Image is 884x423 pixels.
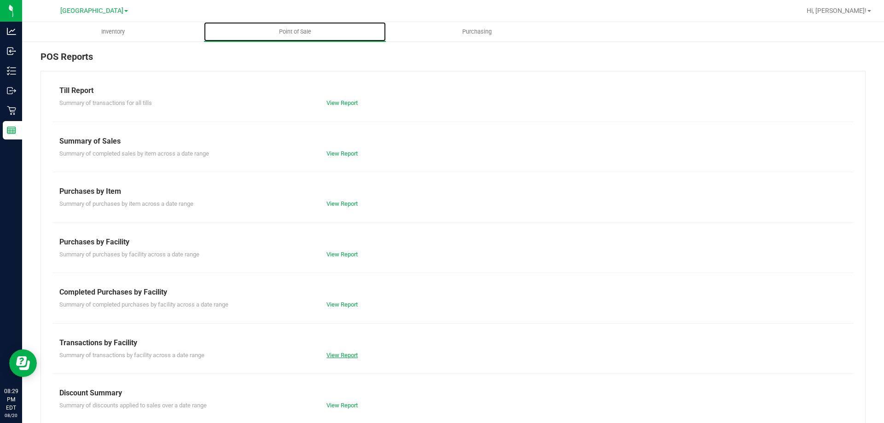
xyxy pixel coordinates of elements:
span: Summary of discounts applied to sales over a date range [59,402,207,409]
span: Summary of purchases by item across a date range [59,200,193,207]
a: View Report [326,402,358,409]
iframe: Resource center [9,349,37,377]
div: POS Reports [41,50,866,71]
div: Completed Purchases by Facility [59,287,847,298]
span: Summary of completed purchases by facility across a date range [59,301,228,308]
div: Purchases by Facility [59,237,847,248]
span: [GEOGRAPHIC_DATA] [60,7,123,15]
span: Summary of completed sales by item across a date range [59,150,209,157]
inline-svg: Inbound [7,46,16,56]
span: Summary of purchases by facility across a date range [59,251,199,258]
span: Purchasing [450,28,504,36]
div: Till Report [59,85,847,96]
div: Discount Summary [59,388,847,399]
span: Summary of transactions by facility across a date range [59,352,204,359]
div: Transactions by Facility [59,337,847,348]
inline-svg: Reports [7,126,16,135]
inline-svg: Analytics [7,27,16,36]
div: Purchases by Item [59,186,847,197]
span: Point of Sale [267,28,324,36]
a: Point of Sale [204,22,386,41]
p: 08:29 PM EDT [4,387,18,412]
inline-svg: Outbound [7,86,16,95]
inline-svg: Inventory [7,66,16,75]
span: Hi, [PERSON_NAME]! [807,7,867,14]
span: Inventory [89,28,137,36]
a: Inventory [22,22,204,41]
inline-svg: Retail [7,106,16,115]
a: View Report [326,150,358,157]
span: Summary of transactions for all tills [59,99,152,106]
a: View Report [326,99,358,106]
a: View Report [326,301,358,308]
a: Purchasing [386,22,568,41]
a: View Report [326,251,358,258]
a: View Report [326,200,358,207]
div: Summary of Sales [59,136,847,147]
p: 08/20 [4,412,18,419]
a: View Report [326,352,358,359]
